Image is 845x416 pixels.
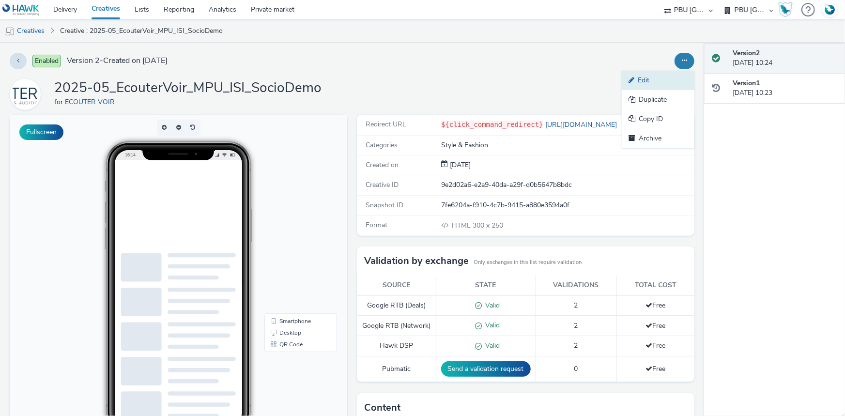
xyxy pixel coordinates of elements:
span: 2 [574,301,578,310]
div: [DATE] 10:24 [733,48,837,68]
a: ECOUTER VOIR [10,90,45,99]
a: [URL][DOMAIN_NAME] [543,120,621,129]
span: 16:14 [115,37,126,43]
a: Creative : 2025-05_EcouterVoir_MPU_ISI_SocioDemo [55,19,228,43]
img: ECOUTER VOIR [11,80,39,108]
div: Style & Fashion [441,140,693,150]
img: mobile [5,27,15,36]
a: Edit [622,71,694,90]
th: Validations [536,276,616,295]
img: Hawk Academy [778,2,793,17]
th: Total cost [616,276,694,295]
span: Format [366,220,387,230]
img: Account FR [823,2,837,17]
span: Valid [482,321,500,330]
td: Google RTB (Deals) [357,295,436,316]
th: State [436,276,536,295]
div: Creation 21 May 2025, 10:23 [448,160,471,170]
td: Pubmatic [357,356,436,382]
span: Free [645,321,665,330]
span: Valid [482,301,500,310]
li: QR Code [257,224,325,235]
span: for [54,97,65,107]
a: Duplicate [622,90,694,109]
li: Desktop [257,212,325,224]
span: HTML [452,221,473,230]
button: Fullscreen [19,124,63,140]
button: Send a validation request [441,361,531,377]
span: Free [645,341,665,350]
th: Source [357,276,436,295]
span: Created on [366,160,399,169]
span: Smartphone [270,203,301,209]
a: Archive [622,129,694,148]
img: undefined Logo [2,4,40,16]
span: Categories [366,140,398,150]
span: Creative ID [366,180,399,189]
h1: 2025-05_EcouterVoir_MPU_ISI_SocioDemo [54,79,322,97]
div: 7fe6204a-f910-4c7b-9415-a880e3594a0f [441,200,693,210]
span: Enabled [32,55,61,67]
span: [DATE] [448,160,471,169]
h3: Content [364,401,400,415]
code: ${click_command_redirect} [441,121,543,128]
span: 0 [574,364,578,373]
span: Version 2 - Created on [DATE] [67,55,168,66]
li: Smartphone [257,200,325,212]
span: Snapshot ID [366,200,403,210]
small: Only exchanges in this list require validation [474,259,582,266]
span: QR Code [270,227,293,232]
span: 2 [574,321,578,330]
strong: Version 2 [733,48,760,58]
span: Valid [482,341,500,350]
div: [DATE] 10:23 [733,78,837,98]
span: Free [645,301,665,310]
span: 2 [574,341,578,350]
span: Redirect URL [366,120,406,129]
div: 9e2d02a6-e2a9-40da-a29f-d0b5647b8bdc [441,180,693,190]
span: Free [645,364,665,373]
a: Copy ID [622,109,694,129]
td: Google RTB (Network) [357,316,436,336]
a: Hawk Academy [778,2,797,17]
span: 300 x 250 [451,221,503,230]
h3: Validation by exchange [364,254,469,268]
span: Desktop [270,215,292,221]
td: Hawk DSP [357,336,436,356]
strong: Version 1 [733,78,760,88]
a: ECOUTER VOIR [65,97,119,107]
